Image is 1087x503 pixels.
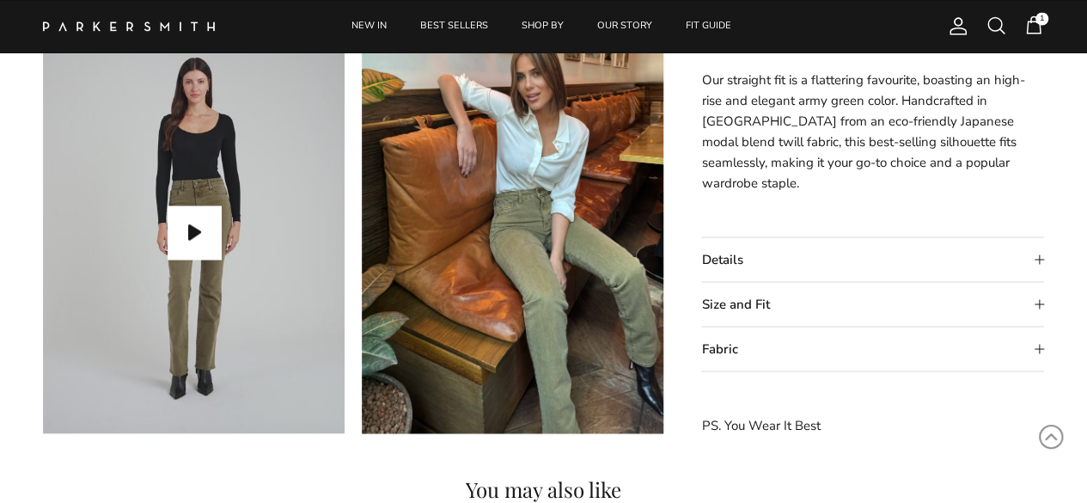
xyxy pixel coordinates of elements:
[701,414,1044,435] p: PS. You Wear It Best
[701,282,1044,326] summary: Size and Fit
[1023,15,1044,37] a: 1
[43,21,215,31] img: Parker Smith
[701,237,1044,281] summary: Details
[1035,12,1048,25] span: 1
[701,71,1024,192] span: Our straight fit is a flattering favourite, boasting an high-rise and elegant army green color. H...
[168,205,221,259] button: Play video
[1038,424,1064,450] svg: Scroll to Top
[701,327,1044,371] summary: Fabric
[941,15,968,36] a: Account
[43,478,1044,499] h4: You may also like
